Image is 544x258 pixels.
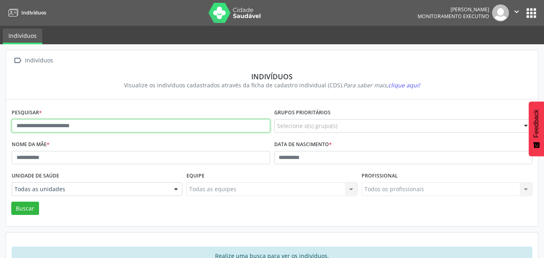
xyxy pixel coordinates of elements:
label: Data de nascimento [274,138,332,151]
span: Todas as unidades [14,185,166,193]
div: Indivíduos [23,55,54,66]
div: Visualize os indivíduos cadastrados através da ficha de cadastro individual (CDS). [17,81,527,89]
i:  [512,7,521,16]
span: Monitoramento Executivo [418,13,489,20]
a: Indivíduos [6,6,46,19]
span: Selecione o(s) grupo(s) [277,122,337,130]
label: Unidade de saúde [12,170,59,182]
label: Grupos prioritários [274,107,331,119]
label: Equipe [186,170,205,182]
label: Profissional [362,170,398,182]
label: Pesquisar [12,107,42,119]
div: [PERSON_NAME] [418,6,489,13]
button: Buscar [11,202,39,215]
label: Nome da mãe [12,138,50,151]
button: Feedback - Mostrar pesquisa [529,101,544,156]
button: apps [524,6,538,20]
span: Indivíduos [21,9,46,16]
i:  [12,55,23,66]
i: Para saber mais, [343,81,420,89]
button:  [509,4,524,21]
div: Indivíduos [17,72,527,81]
a:  Indivíduos [12,55,54,66]
a: Indivíduos [3,29,42,44]
span: Feedback [533,109,540,138]
img: img [492,4,509,21]
span: clique aqui! [388,81,420,89]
